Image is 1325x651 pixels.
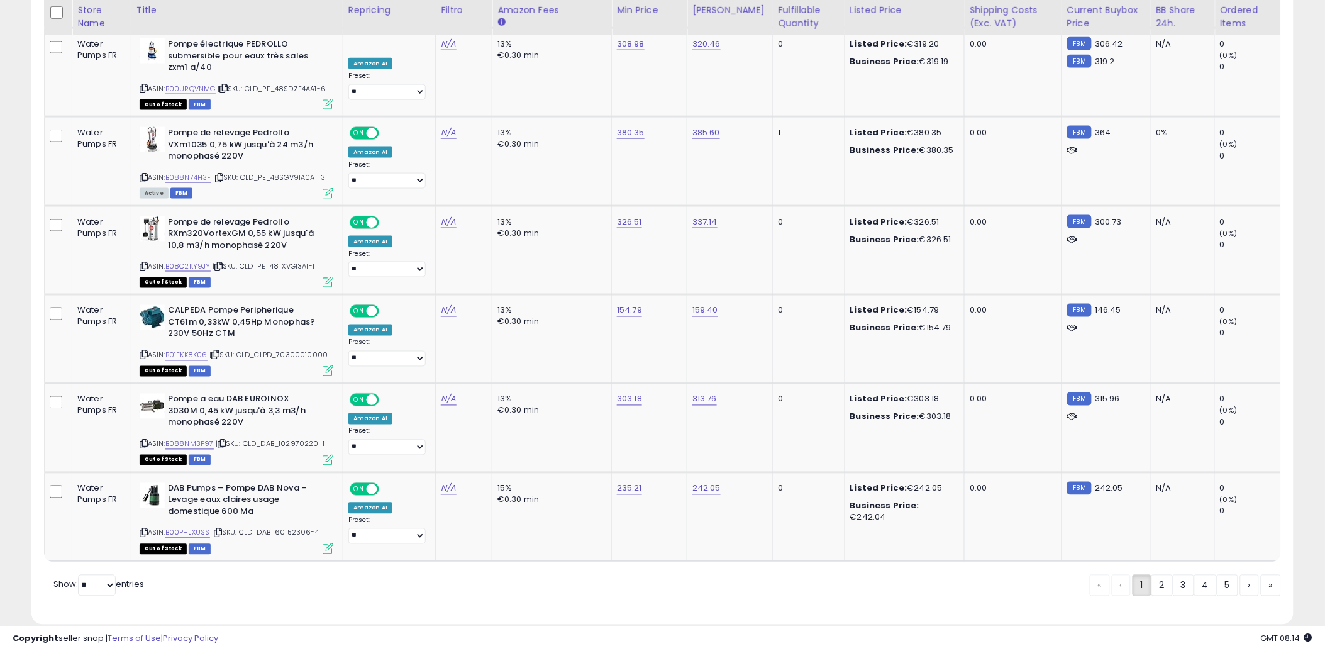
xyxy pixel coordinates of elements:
[497,4,606,17] div: Amazon Fees
[441,393,456,406] a: N/A
[1269,579,1273,592] span: »
[1220,305,1280,316] div: 0
[168,216,321,255] b: Pompe de relevage Pedrollo RXm320VortexGM 0,55 kW jusqu'à 10,8 m3/h monophasé 220V
[850,411,919,423] b: Business Price:
[778,305,835,316] div: 0
[1156,483,1205,494] div: N/A
[441,304,456,317] a: N/A
[348,250,426,278] div: Preset:
[1220,328,1280,339] div: 0
[77,305,121,328] div: Water Pumps FR
[77,216,121,239] div: Water Pumps FR
[692,126,720,139] a: 385.60
[77,127,121,150] div: Water Pumps FR
[850,394,955,405] div: €303.18
[209,350,328,360] span: | SKU: CLD_CLPD_70300010000
[168,305,321,343] b: CALPEDA Pompe Peripherique CT61m 0,33kW 0,45Hp Monophas? 230V 50Hz CTM
[168,394,321,432] b: Pompe a eau DAB EUROINOX 3030M 0,45 kW jusqu'à 3,3 m3/h monophasé 220V
[140,38,165,64] img: 3129CH04x0L._SL40_.jpg
[140,127,333,197] div: ASIN:
[348,516,426,545] div: Preset:
[348,325,392,336] div: Amazon AI
[351,484,367,494] span: ON
[351,217,367,228] span: ON
[140,305,333,375] div: ASIN:
[1156,127,1205,138] div: 0%
[1067,37,1092,50] small: FBM
[497,216,602,228] div: 13%
[1156,4,1209,30] div: BB Share 24h.
[850,500,919,512] b: Business Price:
[348,503,392,514] div: Amazon AI
[1220,4,1275,30] div: Ordered Items
[617,4,682,17] div: Min Price
[140,544,187,555] span: All listings that are currently out of stock and unavailable for purchase on Amazon
[189,455,211,465] span: FBM
[77,394,121,416] div: Water Pumps FR
[850,216,907,228] b: Listed Price:
[53,579,144,591] span: Show: entries
[692,482,721,495] a: 242.05
[140,127,165,152] img: 41LeWluujCL._SL40_.jpg
[165,439,214,450] a: B088NM3P97
[1095,216,1122,228] span: 300.73
[1220,50,1238,60] small: (0%)
[1220,417,1280,428] div: 0
[1194,575,1217,596] a: 4
[441,126,456,139] a: N/A
[1067,215,1092,228] small: FBM
[778,216,835,228] div: 0
[189,544,211,555] span: FBM
[108,632,161,644] a: Terms of Use
[970,483,1052,494] div: 0.00
[850,393,907,405] b: Listed Price:
[348,147,392,158] div: Amazon AI
[77,483,121,506] div: Water Pumps FR
[1220,61,1280,72] div: 0
[1133,575,1151,596] a: 1
[1220,317,1238,327] small: (0%)
[348,160,426,189] div: Preset:
[1261,632,1312,644] span: 2025-09-15 08:14 GMT
[1067,482,1092,495] small: FBM
[348,236,392,247] div: Amazon AI
[1220,394,1280,405] div: 0
[692,304,718,317] a: 159.40
[189,277,211,288] span: FBM
[140,483,165,508] img: 41z53VUtOJL._SL40_.jpg
[1220,483,1280,494] div: 0
[377,395,397,406] span: OFF
[377,128,397,139] span: OFF
[1173,575,1194,596] a: 3
[1220,406,1238,416] small: (0%)
[692,216,718,228] a: 337.14
[692,38,721,50] a: 320.46
[140,455,187,465] span: All listings that are currently out of stock and unavailable for purchase on Amazon
[1095,393,1120,405] span: 315.96
[1248,579,1251,592] span: ›
[212,528,319,538] span: | SKU: CLD_DAB_60152306-4
[970,305,1052,316] div: 0.00
[13,632,58,644] strong: Copyright
[348,58,392,69] div: Amazon AI
[778,127,835,138] div: 1
[1220,216,1280,228] div: 0
[1151,575,1173,596] a: 2
[348,338,426,367] div: Preset:
[140,394,333,464] div: ASIN:
[970,394,1052,405] div: 0.00
[617,216,642,228] a: 326.51
[778,4,840,30] div: Fulfillable Quantity
[617,126,645,139] a: 380.35
[441,38,456,50] a: N/A
[213,172,326,182] span: | SKU: CLD_PE_48SGV91A0A1-3
[850,304,907,316] b: Listed Price:
[348,413,392,425] div: Amazon AI
[1095,304,1121,316] span: 146.45
[1067,126,1092,139] small: FBM
[377,306,397,317] span: OFF
[163,632,218,644] a: Privacy Policy
[140,277,187,288] span: All listings that are currently out of stock and unavailable for purchase on Amazon
[1067,55,1092,68] small: FBM
[168,483,321,521] b: DAB Pumps – Pompe DAB Nova – Levage eaux claires usage domestique 600 Ma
